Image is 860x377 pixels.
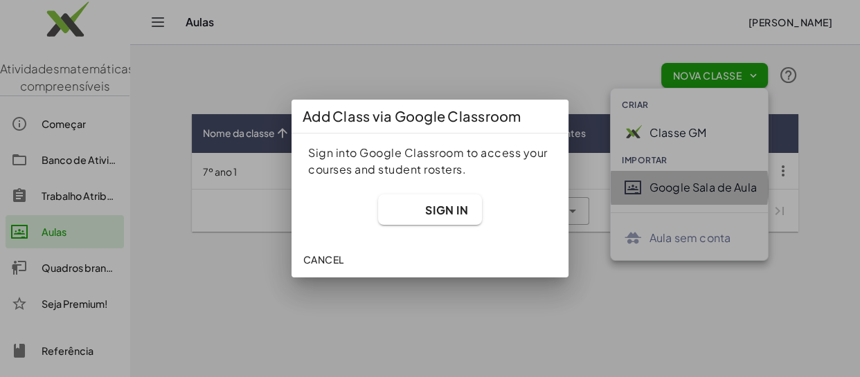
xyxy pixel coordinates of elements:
span: Cancel [303,253,343,266]
div: Sign into Google Classroom to access your courses and student rosters. [300,136,560,186]
span: Sign In [425,203,468,217]
button: Cancel [297,247,349,272]
div: Add Class via Google Classroom [292,100,568,133]
button: Sign In [378,194,482,225]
